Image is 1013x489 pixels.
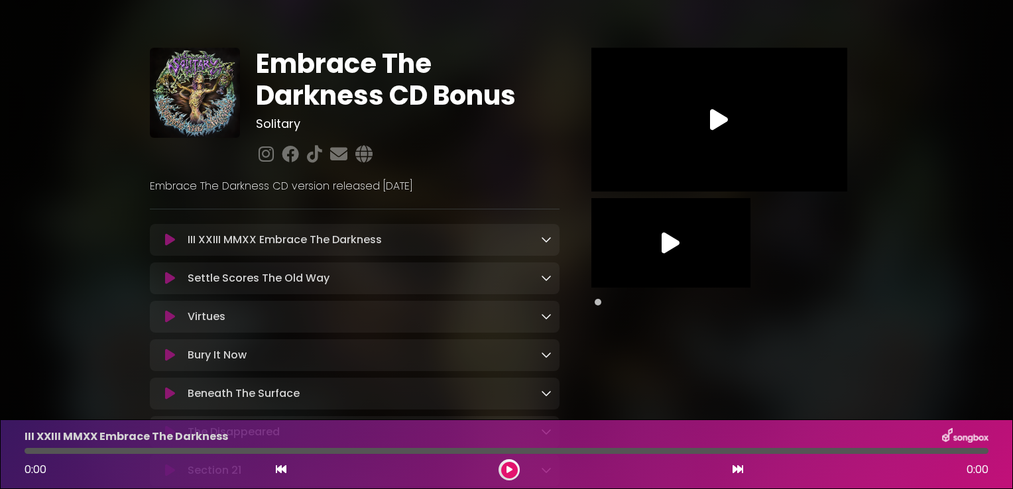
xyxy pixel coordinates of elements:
[188,347,247,363] p: Bury It Now
[188,309,225,325] p: Virtues
[967,462,988,478] span: 0:00
[256,48,559,111] h1: Embrace The Darkness CD Bonus
[256,117,559,131] h3: Solitary
[25,429,228,445] p: III XXIII MMXX Embrace The Darkness
[150,178,560,194] p: Embrace The Darkness CD version released [DATE]
[188,232,382,248] p: III XXIII MMXX Embrace The Darkness
[591,198,750,288] img: Video Thumbnail
[25,462,46,477] span: 0:00
[942,428,988,445] img: songbox-logo-white.png
[188,386,300,402] p: Beneath The Surface
[150,48,240,138] img: 7a1TQK8kQoC9lmpCRPWD
[591,48,847,191] img: Video Thumbnail
[188,270,329,286] p: Settle Scores The Old Way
